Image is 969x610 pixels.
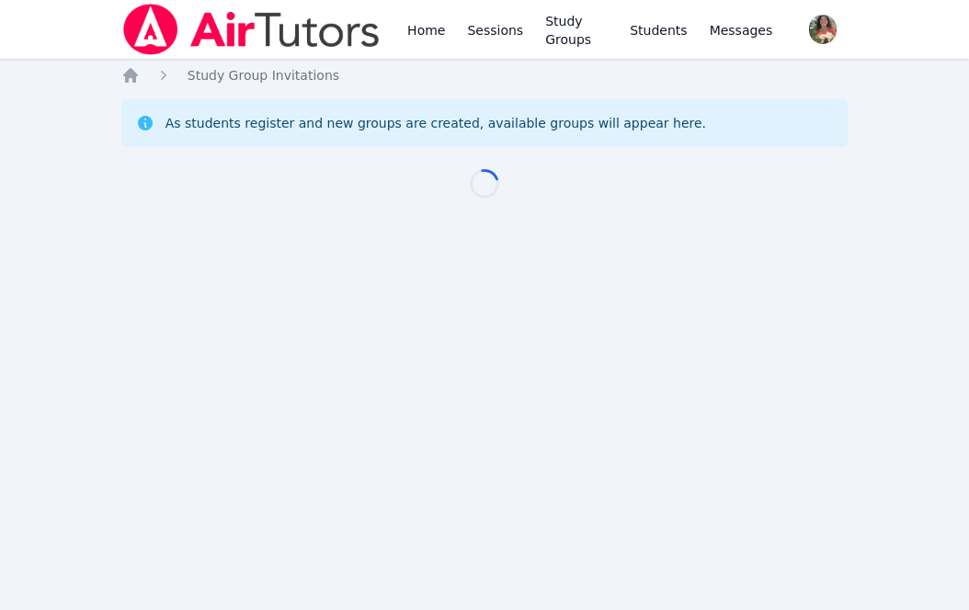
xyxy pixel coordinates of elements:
span: Messages [710,21,773,40]
nav: Breadcrumb [121,66,849,85]
div: As students register and new groups are created, available groups will appear here. [165,114,706,132]
span: Study Group Invitations [188,68,339,83]
a: Study Group Invitations [188,66,339,85]
img: Air Tutors [121,4,382,55]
